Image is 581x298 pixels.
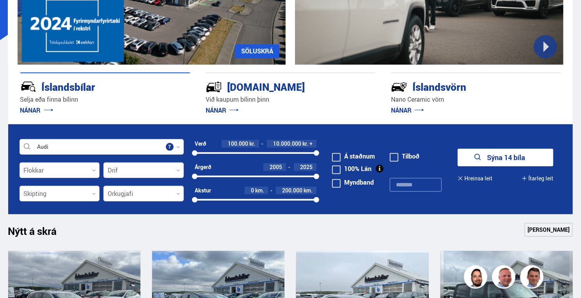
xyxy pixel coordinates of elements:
[251,187,254,194] span: 0
[228,140,248,147] span: 100.000
[493,266,517,290] img: siFngHWaQ9KaOqBr.png
[304,187,313,194] span: km.
[332,179,374,185] label: Myndband
[206,106,239,115] a: NÁNAR
[249,141,255,147] span: kr.
[300,163,313,171] span: 2025
[521,266,545,290] img: FbJEzSuNWCJXmdc-.webp
[255,187,264,194] span: km.
[206,95,375,104] p: Við kaupum bílinn þinn
[309,141,313,147] span: +
[390,153,419,159] label: Tilboð
[273,140,301,147] span: 10.000.000
[524,223,573,237] a: [PERSON_NAME]
[6,3,30,26] button: Open LiveChat chat widget
[465,266,489,290] img: nhp88E3Fdnt1Opn2.png
[391,106,424,115] a: NÁNAR
[20,106,53,115] a: NÁNAR
[195,141,206,147] div: Verð
[332,166,371,172] label: 100% Lán
[195,187,211,194] div: Akstur
[522,170,553,187] button: Ítarleg leit
[332,153,375,159] label: Á staðnum
[195,164,211,170] div: Árgerð
[302,141,308,147] span: kr.
[20,79,162,93] div: Íslandsbílar
[391,95,561,104] p: Nano Ceramic vörn
[206,79,348,93] div: [DOMAIN_NAME]
[282,187,302,194] span: 200.000
[20,95,190,104] p: Selja eða finna bílinn
[391,79,407,95] img: -Svtn6bYgwAsiwNX.svg
[20,79,37,95] img: JRvxyua_JYH6wB4c.svg
[458,170,492,187] button: Hreinsa leit
[458,149,553,166] button: Sýna 14 bíla
[235,44,279,58] a: SÖLUSKRÁ
[8,225,71,242] h1: Nýtt á skrá
[391,79,533,93] div: Íslandsvörn
[206,79,222,95] img: tr5P-W3DuiFaO7aO.svg
[270,163,282,171] span: 2005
